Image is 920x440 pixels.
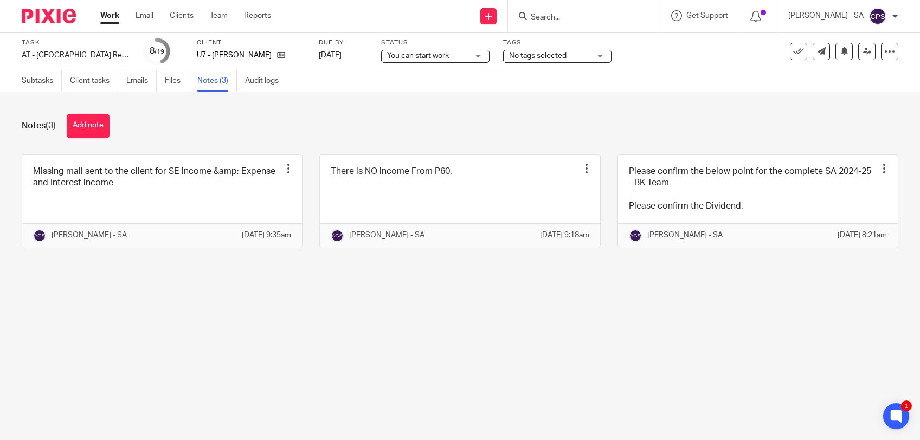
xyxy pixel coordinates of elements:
span: No tags selected [509,52,567,60]
img: svg%3E [33,229,46,242]
a: Files [165,70,189,92]
p: [PERSON_NAME] - SA [52,230,127,241]
a: Notes (3) [197,70,237,92]
img: svg%3E [331,229,344,242]
a: Email [136,10,153,21]
div: AT - SA Return - PE 05-04-2025 [22,50,130,61]
input: Search [530,13,627,23]
label: Due by [319,38,368,47]
a: Client tasks [70,70,118,92]
a: Team [210,10,228,21]
button: Add note [67,114,110,138]
label: Tags [503,38,612,47]
a: Work [100,10,119,21]
a: Emails [126,70,157,92]
div: 8 [150,45,164,57]
small: /19 [155,49,164,55]
span: You can start work [387,52,449,60]
p: [PERSON_NAME] - SA [788,10,864,21]
p: [DATE] 9:18am [540,230,589,241]
label: Client [197,38,305,47]
a: Clients [170,10,194,21]
p: [DATE] 9:35am [242,230,291,241]
p: U7 - [PERSON_NAME] [197,50,272,61]
p: [DATE] 8:21am [838,230,887,241]
img: Pixie [22,9,76,23]
h1: Notes [22,120,56,132]
img: svg%3E [629,229,642,242]
span: (3) [46,121,56,130]
a: Subtasks [22,70,62,92]
label: Status [381,38,490,47]
img: svg%3E [869,8,886,25]
a: Audit logs [245,70,287,92]
span: Get Support [686,12,728,20]
p: [PERSON_NAME] - SA [647,230,723,241]
span: [DATE] [319,51,342,59]
div: AT - [GEOGRAPHIC_DATA] Return - PE [DATE] [22,50,130,61]
div: 1 [901,400,912,411]
a: Reports [244,10,271,21]
label: Task [22,38,130,47]
p: [PERSON_NAME] - SA [349,230,424,241]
